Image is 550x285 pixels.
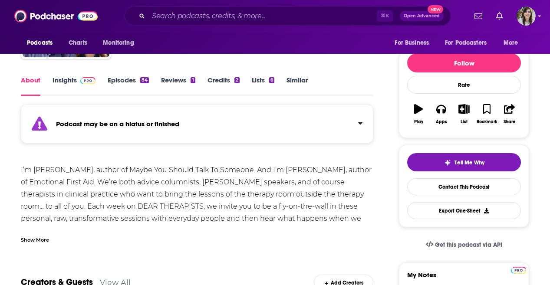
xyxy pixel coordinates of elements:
[389,35,440,51] button: open menu
[140,77,149,83] div: 84
[377,10,393,22] span: ⌘ K
[504,119,515,124] div: Share
[407,53,521,72] button: Follow
[493,9,506,23] a: Show notifications dropdown
[21,110,373,143] section: Click to expand status details
[108,76,149,96] a: Episodes84
[517,7,536,26] span: Logged in as devinandrade
[435,241,502,249] span: Get this podcast via API
[444,159,451,166] img: tell me why sparkle
[148,9,377,23] input: Search podcasts, credits, & more...
[498,98,521,130] button: Share
[400,11,444,21] button: Open AdvancedNew
[404,14,440,18] span: Open Advanced
[103,37,134,49] span: Monitoring
[27,37,53,49] span: Podcasts
[252,76,274,96] a: Lists6
[69,37,87,49] span: Charts
[504,37,518,49] span: More
[445,37,487,49] span: For Podcasters
[21,35,64,51] button: open menu
[234,77,240,83] div: 2
[53,76,96,96] a: InsightsPodchaser Pro
[407,153,521,171] button: tell me why sparkleTell Me Why
[497,35,529,51] button: open menu
[207,76,240,96] a: Credits2
[511,267,526,274] img: Podchaser Pro
[453,98,475,130] button: List
[471,9,486,23] a: Show notifications dropdown
[14,8,98,24] img: Podchaser - Follow, Share and Rate Podcasts
[407,76,521,94] div: Rate
[461,119,468,124] div: List
[407,202,521,219] button: Export One-Sheet
[80,77,96,84] img: Podchaser Pro
[21,164,373,273] div: I’m [PERSON_NAME], author of Maybe You Should Talk To Someone. And I’m [PERSON_NAME], author of E...
[63,35,92,51] a: Charts
[430,98,452,130] button: Apps
[439,35,499,51] button: open menu
[475,98,498,130] button: Bookmark
[414,119,423,124] div: Play
[287,76,308,96] a: Similar
[56,120,179,128] strong: Podcast may be on a hiatus or finished
[161,76,195,96] a: Reviews1
[395,37,429,49] span: For Business
[428,5,443,13] span: New
[125,6,451,26] div: Search podcasts, credits, & more...
[407,178,521,195] a: Contact This Podcast
[419,234,509,256] a: Get this podcast via API
[407,98,430,130] button: Play
[436,119,447,124] div: Apps
[97,35,145,51] button: open menu
[517,7,536,26] img: User Profile
[454,159,484,166] span: Tell Me Why
[517,7,536,26] button: Show profile menu
[269,77,274,83] div: 6
[511,265,526,274] a: Pro website
[191,77,195,83] div: 1
[21,76,40,96] a: About
[477,119,497,124] div: Bookmark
